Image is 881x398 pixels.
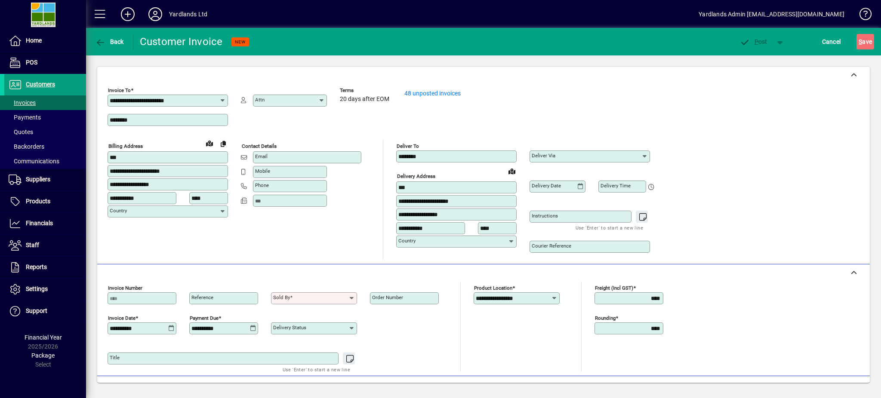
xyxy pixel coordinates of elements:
a: Quotes [4,125,86,139]
a: Settings [4,279,86,300]
a: View on map [505,164,519,178]
span: Terms [340,88,391,93]
span: Suppliers [26,176,50,183]
span: NEW [235,39,246,45]
span: ost [739,38,767,45]
mat-label: Sold by [273,294,290,300]
mat-label: Delivery date [532,183,561,189]
span: Cancel [822,35,841,49]
button: Cancel [820,34,843,49]
mat-label: Reference [191,294,213,300]
a: Knowledge Base [853,2,870,30]
mat-label: Email [255,153,268,159]
span: Settings [26,285,48,292]
button: Save [856,34,874,49]
span: P [755,38,758,45]
span: Product History [574,381,618,395]
mat-label: Delivery time [601,183,631,189]
mat-label: Freight (incl GST) [595,285,633,291]
mat-label: Courier Reference [532,243,571,249]
mat-label: Invoice number [108,285,142,291]
mat-hint: Use 'Enter' to start a new line [283,364,350,374]
a: Products [4,191,86,212]
span: Package [31,352,55,359]
span: Communications [9,158,59,165]
a: Suppliers [4,169,86,190]
span: Financial Year [25,334,62,341]
span: Financials [26,220,53,227]
a: POS [4,52,86,73]
mat-label: Order number [372,294,403,300]
a: Home [4,30,86,52]
mat-label: Instructions [532,213,558,219]
mat-label: Attn [255,97,265,103]
a: Reports [4,257,86,278]
span: Backorders [9,143,44,150]
mat-label: Payment due [190,315,219,321]
button: Profile [142,6,169,22]
span: Payments [9,114,41,121]
div: Yardlands Ltd [169,7,207,21]
span: Invoices [9,99,36,106]
span: Customers [26,81,55,88]
mat-label: Country [110,208,127,214]
app-page-header-button: Back [86,34,133,49]
a: Staff [4,235,86,256]
span: Staff [26,242,39,248]
mat-label: Product location [474,285,512,291]
span: Quotes [9,129,33,135]
mat-label: Country [398,238,416,244]
span: Reports [26,263,47,270]
mat-label: Mobile [255,168,270,174]
a: Support [4,300,86,322]
mat-label: Phone [255,182,269,188]
button: Product History [571,380,622,396]
mat-label: Deliver via [532,153,555,159]
a: Communications [4,154,86,168]
span: Product [811,381,846,395]
button: Copy to Delivery address [216,137,230,150]
a: Payments [4,110,86,125]
mat-label: Invoice To [108,87,131,93]
a: Backorders [4,139,86,154]
span: S [859,38,862,45]
span: 20 days after EOM [340,96,389,103]
div: Customer Invoice [140,35,223,49]
span: Home [26,37,42,44]
button: Product [807,380,850,396]
mat-label: Title [110,355,120,361]
span: Back [95,38,124,45]
a: View on map [203,136,216,150]
a: Invoices [4,95,86,110]
button: Add [114,6,142,22]
span: Support [26,307,47,314]
span: Products [26,198,50,205]
a: Financials [4,213,86,234]
button: Back [93,34,126,49]
span: ave [859,35,872,49]
mat-label: Delivery status [273,325,306,331]
mat-label: Rounding [595,315,616,321]
span: POS [26,59,37,66]
mat-label: Invoice date [108,315,136,321]
mat-label: Deliver To [397,143,419,149]
mat-hint: Use 'Enter' to start a new line [576,223,643,233]
button: Post [735,34,772,49]
div: Yardlands Admin [EMAIL_ADDRESS][DOMAIN_NAME] [699,7,844,21]
a: 48 unposted invoices [404,90,461,97]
